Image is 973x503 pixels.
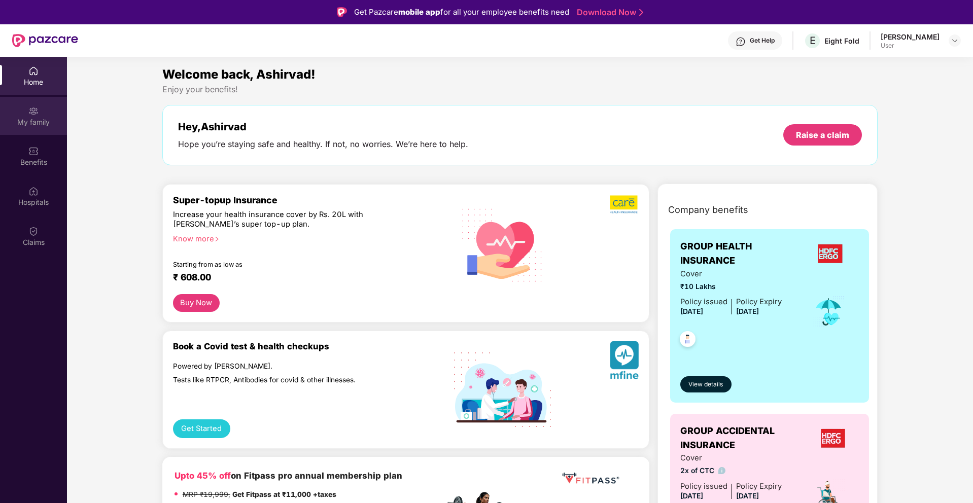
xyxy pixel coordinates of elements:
div: Get Pazcare for all your employee benefits need [354,6,569,18]
img: Logo [337,7,347,17]
span: Company benefits [668,203,748,217]
div: Policy issued [680,481,727,492]
img: Stroke [639,7,643,18]
span: GROUP ACCIDENTAL INSURANCE [680,424,807,453]
span: right [214,236,220,242]
div: Super-topup Insurance [173,195,445,205]
div: Policy Expiry [736,481,782,492]
img: fppp.png [560,469,621,488]
img: svg+xml;base64,PHN2ZyB4bWxucz0iaHR0cDovL3d3dy53My5vcmcvMjAwMC9zdmciIHhtbG5zOnhsaW5rPSJodHRwOi8vd3... [610,341,639,383]
span: ₹10 Lakhs [680,281,782,293]
img: svg+xml;base64,PHN2ZyBpZD0iSGVscC0zMngzMiIgeG1sbnM9Imh0dHA6Ly93d3cudzMub3JnLzIwMDAvc3ZnIiB3aWR0aD... [736,37,746,47]
img: icon [812,295,845,329]
div: Increase your health insurance cover by Rs. 20L with [PERSON_NAME]’s super top-up plan. [173,210,401,230]
button: View details [680,376,732,392]
a: Download Now [577,7,640,18]
div: Book a Covid test & health checkups [173,341,445,351]
img: svg+xml;base64,PHN2ZyB4bWxucz0iaHR0cDovL3d3dy53My5vcmcvMjAwMC9zdmciIHhtbG5zOnhsaW5rPSJodHRwOi8vd3... [454,195,551,294]
span: Cover [680,452,782,464]
img: info [718,467,726,475]
div: Powered by [PERSON_NAME]. [173,362,401,371]
div: Policy issued [680,296,727,308]
img: insurerLogo [812,240,848,267]
div: Hope you’re staying safe and healthy. If not, no worries. We’re here to help. [178,139,468,150]
span: [DATE] [680,307,703,315]
button: Buy Now [173,294,220,312]
div: Eight Fold [824,36,859,46]
div: Starting from as low as [173,261,402,268]
img: svg+xml;base64,PHN2ZyBpZD0iSG9zcGl0YWxzIiB4bWxucz0iaHR0cDovL3d3dy53My5vcmcvMjAwMC9zdmciIHdpZHRoPS... [28,186,39,196]
span: E [810,34,816,47]
strong: Get Fitpass at ₹11,000 +taxes [232,490,336,498]
span: [DATE] [736,307,759,315]
span: [DATE] [680,492,703,500]
img: svg+xml;base64,PHN2ZyBpZD0iQmVuZWZpdHMiIHhtbG5zPSJodHRwOi8vd3d3LnczLm9yZy8yMDAwL3N2ZyIgd2lkdGg9Ij... [28,146,39,156]
div: Raise a claim [796,129,849,140]
b: Upto 45% off [175,471,231,481]
img: insurerLogo [815,424,851,452]
div: Tests like RTPCR, Antibodies for covid & other illnesses. [173,375,401,384]
span: [DATE] [736,492,759,500]
img: svg+xml;base64,PHN2ZyBpZD0iQ2xhaW0iIHhtbG5zPSJodHRwOi8vd3d3LnczLm9yZy8yMDAwL3N2ZyIgd2lkdGg9IjIwIi... [28,226,39,236]
img: svg+xml;base64,PHN2ZyBpZD0iSG9tZSIgeG1sbnM9Imh0dHA6Ly93d3cudzMub3JnLzIwMDAvc3ZnIiB3aWR0aD0iMjAiIG... [28,66,39,76]
div: ₹ 608.00 [173,272,435,284]
img: svg+xml;base64,PHN2ZyBpZD0iRHJvcGRvd24tMzJ4MzIiIHhtbG5zPSJodHRwOi8vd3d3LnczLm9yZy8yMDAwL3N2ZyIgd2... [951,37,959,45]
span: View details [688,380,723,389]
div: Enjoy your benefits! [162,84,878,95]
span: GROUP HEALTH INSURANCE [680,239,802,268]
img: New Pazcare Logo [12,34,78,47]
div: [PERSON_NAME] [881,32,940,42]
del: MRP ₹19,999, [183,490,230,498]
div: Policy Expiry [736,296,782,308]
b: on Fitpass pro annual membership plan [175,471,402,481]
img: b5dec4f62d2307b9de63beb79f102df3.png [610,195,639,214]
img: svg+xml;base64,PHN2ZyB4bWxucz0iaHR0cDovL3d3dy53My5vcmcvMjAwMC9zdmciIHdpZHRoPSI0OC45NDMiIGhlaWdodD... [675,328,700,353]
span: Cover [680,268,782,280]
span: Welcome back, Ashirvad! [162,67,316,82]
strong: mobile app [398,7,440,17]
img: svg+xml;base64,PHN2ZyB4bWxucz0iaHR0cDovL3d3dy53My5vcmcvMjAwMC9zdmciIHdpZHRoPSIxOTIiIGhlaWdodD0iMT... [454,352,551,427]
div: User [881,42,940,50]
img: svg+xml;base64,PHN2ZyB3aWR0aD0iMjAiIGhlaWdodD0iMjAiIHZpZXdCb3g9IjAgMCAyMCAyMCIgZmlsbD0ibm9uZSIgeG... [28,106,39,116]
div: Get Help [750,37,775,45]
button: Get Started [173,419,230,438]
span: 2x of CTC [680,465,782,477]
div: Know more [173,234,439,241]
div: Hey, Ashirvad [178,121,468,133]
